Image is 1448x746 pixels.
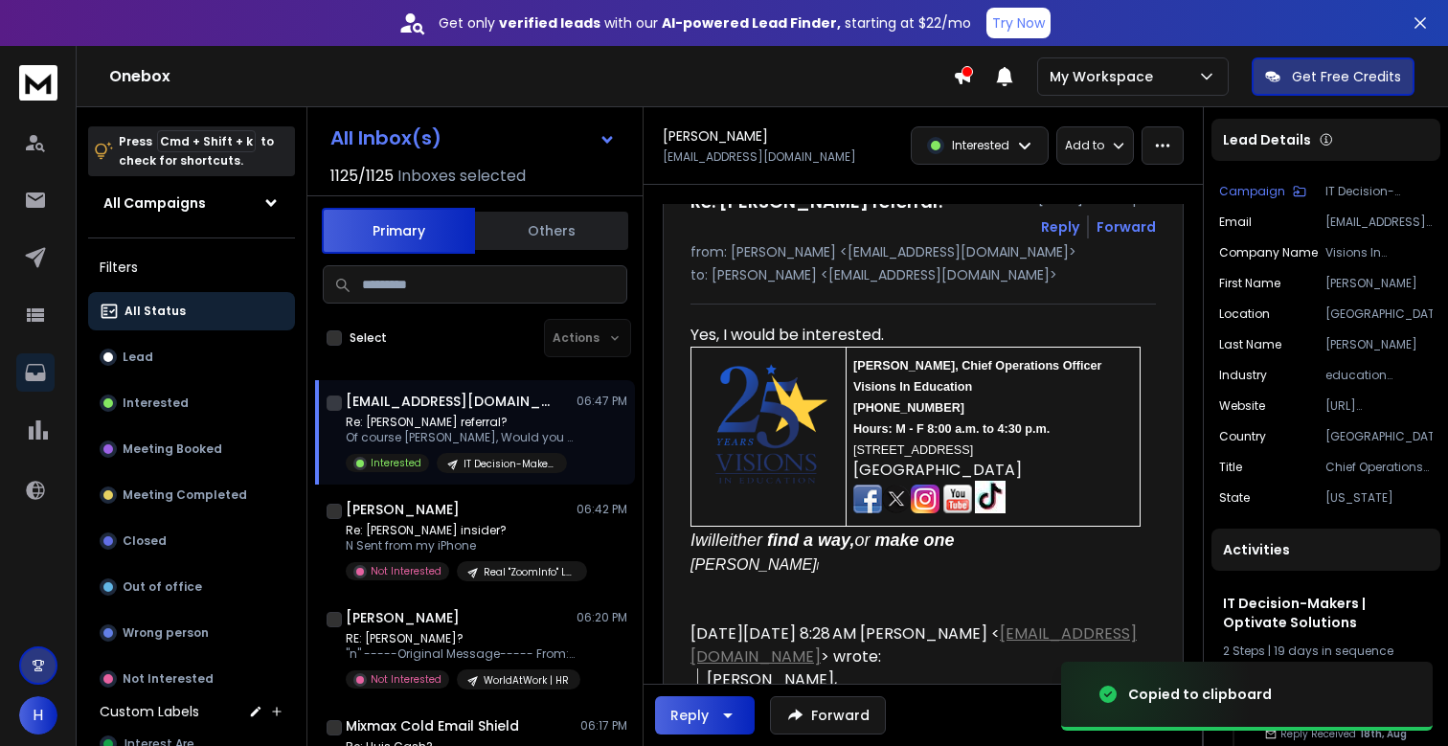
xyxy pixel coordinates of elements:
[88,430,295,468] button: Meeting Booked
[1325,368,1433,383] p: education management
[330,165,394,188] span: 1125 / 1125
[371,564,441,578] p: Not Interested
[1325,337,1433,352] p: [PERSON_NAME]
[88,660,295,698] button: Not Interested
[371,672,441,687] p: Not Interested
[882,485,911,513] img: AD_4nXfqi1aVqXUqmJRnqPW29RcDJc7emuPuXlDfL909UUL7HRb7Ag_mfl_j7xKfSymhkqTFbu9AIQYyXrKUst4AzdHIygbiX...
[1219,215,1252,230] p: Email
[88,338,295,376] button: Lead
[690,531,695,550] span: I
[123,487,247,503] p: Meeting Completed
[1065,138,1104,153] p: Add to
[1219,460,1242,475] p: title
[1325,245,1433,260] p: Visions In Education Charter School
[1325,429,1433,444] p: [GEOGRAPHIC_DATA]
[655,696,755,735] button: Reply
[88,568,295,606] button: Out of office
[350,330,387,346] label: Select
[1219,306,1270,322] p: location
[346,523,576,538] p: Re: [PERSON_NAME] insider?
[346,392,556,411] h1: [EMAIL_ADDRESS][DOMAIN_NAME]
[1219,398,1265,414] p: website
[1128,685,1272,704] div: Copied to clipboard
[1219,337,1281,352] p: Last Name
[499,13,600,33] strong: verified leads
[123,396,189,411] p: Interested
[853,422,1050,436] font: Hours: M - F 8:00 a.m. to 4:30 p.m.
[663,126,768,146] h1: [PERSON_NAME]
[123,671,214,687] p: Not Interested
[1274,643,1393,659] span: 19 days in sequence
[1219,490,1250,506] p: State
[346,500,460,519] h1: [PERSON_NAME]
[103,193,206,213] h1: All Campaigns
[484,565,576,579] p: Real "ZoomInfo" Lead List
[853,401,964,415] font: [PHONE_NUMBER]
[911,485,939,513] img: AD_4nXcnYHNiW4iJzbKLfm01Ioy0I3vKuKuqff4EOPChXAYWPx5xPhw2hZeBGjZtFLN_pJUAzUtGw4O-rZVblbVurnBSzjmIo...
[1325,276,1433,291] p: [PERSON_NAME]
[346,538,576,554] p: N Sent from my iPhone
[690,622,1141,668] div: [DATE][DATE] 8:28 AM [PERSON_NAME] < > wrote:
[330,128,441,147] h1: All Inbox(s)
[1325,184,1433,199] p: IT Decision-Makers | Optivate Solutions
[690,265,1156,284] p: to: [PERSON_NAME] <[EMAIL_ADDRESS][DOMAIN_NAME]>
[123,441,222,457] p: Meeting Booked
[1211,529,1440,571] div: Activities
[315,119,631,157] button: All Inbox(s)
[19,696,57,735] button: H
[975,481,1006,513] img: AD_4nXfbbw1jJ2i15Hkq1EEalfZqNvXCRgO6q3GI4uTyiYDq7WkvzTWJJKv_NAViLqpuMmrUQfzXqa2mZgM6Ss9w5rehy86f3...
[1325,398,1433,414] p: [URL][DOMAIN_NAME]
[690,324,1141,347] div: Yes, I would be interested.
[1050,67,1161,86] p: My Workspace
[849,531,854,550] span: ,
[577,394,627,409] p: 06:47 PM
[1252,57,1414,96] button: Get Free Credits
[670,706,709,725] div: Reply
[464,457,555,471] p: IT Decision-Makers | Optivate Solutions
[1219,184,1306,199] button: Campaign
[1292,67,1401,86] p: Get Free Credits
[943,485,972,513] img: AD_4nXcKeyde1CSfKZDXnGuu3splr_04e99UjPdteEoarb1aNblNnQPTjE-ObWOhEi_YwILjEbEsy8xIbEMQBz9ev8Ooryxlp...
[1223,130,1311,149] p: Lead Details
[123,579,202,595] p: Out of office
[986,8,1051,38] button: Try Now
[88,292,295,330] button: All Status
[663,149,856,165] p: [EMAIL_ADDRESS][DOMAIN_NAME]
[88,254,295,281] h3: Filters
[853,485,882,513] img: AD_4nXeLWqcNEg2X8bcXVtAqby85bR58XHsC2Y6GAZWjLCfEWs7iUyBSNMiQyfGuYbZ3cp0aNluJFC9uWx6Hydr729kNuzkrI...
[1219,368,1267,383] p: industry
[109,65,953,88] h1: Onebox
[690,556,819,573] span: [PERSON_NAME]
[1325,460,1433,475] p: Chief Operations Officer
[770,696,886,735] button: Forward
[88,476,295,514] button: Meeting Completed
[484,673,569,688] p: WorldAtWork | HR
[690,242,1156,261] p: from: [PERSON_NAME] <[EMAIL_ADDRESS][DOMAIN_NAME]>
[322,208,475,254] button: Primary
[1041,217,1079,237] button: Reply
[577,610,627,625] p: 06:20 PM
[100,702,199,721] h3: Custom Labels
[88,384,295,422] button: Interested
[1219,184,1285,199] p: Campaign
[123,350,153,365] p: Lead
[1223,643,1265,659] span: 2 Steps
[1223,644,1429,659] div: |
[817,561,819,572] font: l
[854,531,870,550] span: or
[580,718,627,734] p: 06:17 PM
[853,443,973,457] font: [STREET_ADDRESS]
[767,531,849,550] font: find a way
[346,716,519,735] h1: Mixmax Cold Email Shield
[1325,306,1433,322] p: [GEOGRAPHIC_DATA]
[88,184,295,222] button: All Campaigns
[123,533,167,549] p: Closed
[88,614,295,652] button: Wrong person
[1223,594,1429,632] h1: IT Decision-Makers | Optivate Solutions
[719,531,762,550] font: either
[346,415,576,430] p: Re: [PERSON_NAME] referral?
[952,138,1009,153] p: Interested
